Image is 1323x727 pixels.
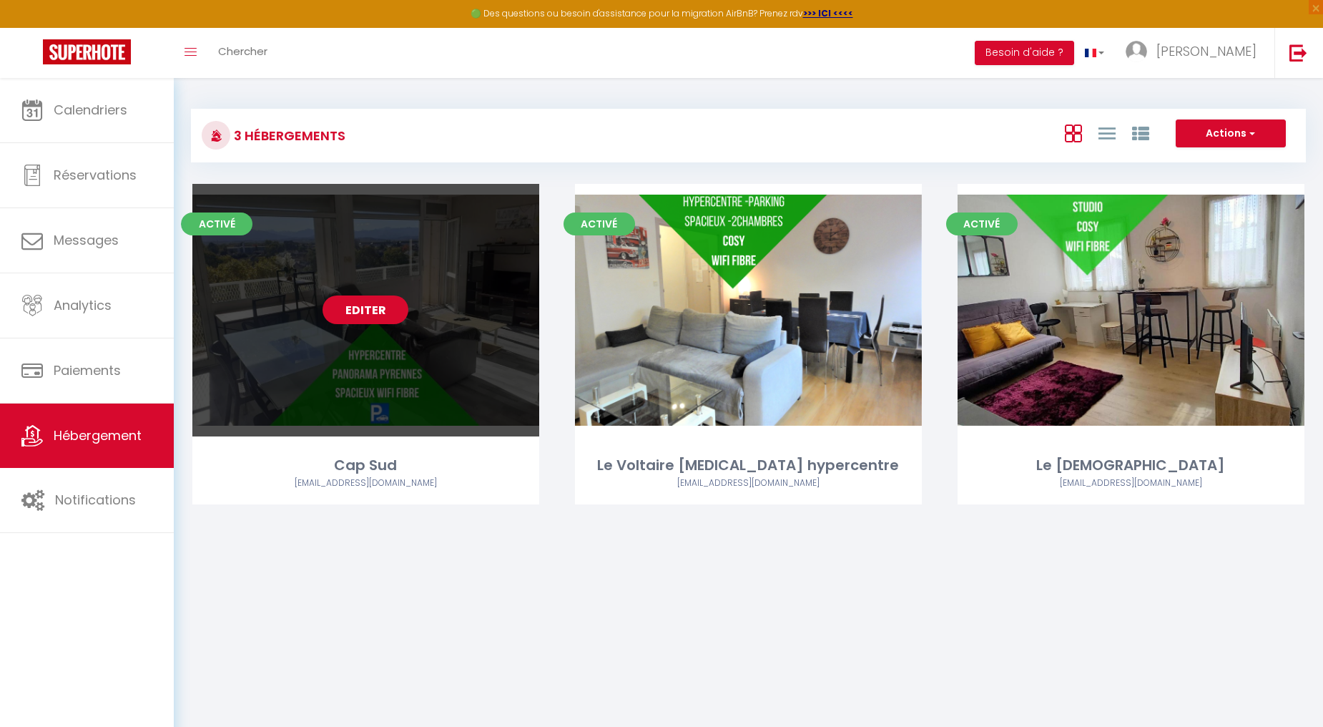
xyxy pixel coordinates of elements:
span: Activé [181,213,252,235]
div: Airbnb [958,477,1304,490]
span: [PERSON_NAME] [1156,42,1256,60]
div: Cap Sud [192,454,539,477]
a: >>> ICI <<<< [803,7,853,19]
a: Editer [323,296,408,324]
button: Actions [1176,119,1286,148]
span: Notifications [55,491,136,509]
div: Airbnb [575,477,922,490]
span: Calendriers [54,101,127,119]
span: Paiements [54,361,121,379]
div: Le Voltaire [MEDICAL_DATA] hypercentre [575,454,922,477]
span: Réservations [54,166,137,184]
img: logout [1289,44,1307,62]
span: Hébergement [54,426,142,444]
a: Vue par Groupe [1132,121,1149,145]
div: Airbnb [192,477,539,490]
img: ... [1126,41,1147,62]
span: Chercher [218,44,267,59]
span: Messages [54,231,119,249]
button: Besoin d'aide ? [975,41,1074,65]
a: Vue en Liste [1098,121,1116,145]
span: Activé [946,213,1018,235]
a: Vue en Box [1065,121,1082,145]
a: Chercher [207,28,278,78]
h3: 3 Hébergements [230,119,345,152]
img: Super Booking [43,39,131,64]
a: ... [PERSON_NAME] [1115,28,1274,78]
span: Activé [564,213,635,235]
div: Le [DEMOGRAPHIC_DATA] [958,454,1304,477]
span: Analytics [54,296,112,314]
